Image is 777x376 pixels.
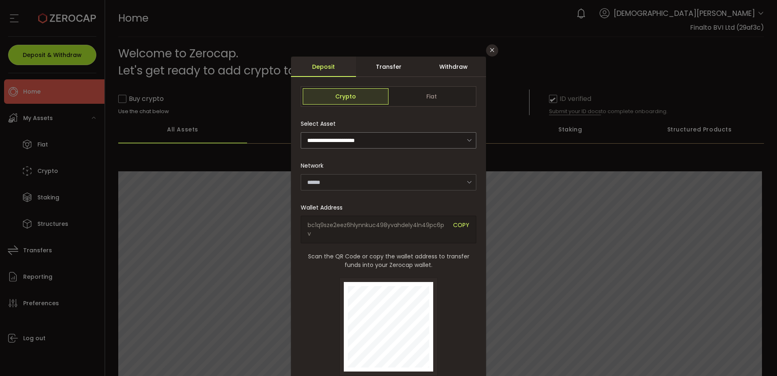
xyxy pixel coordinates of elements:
[388,88,474,105] span: Fiat
[308,221,447,238] span: bc1q9sze2eez6hlynnkuc498yvahdely4ln49pc6pv
[486,44,498,57] button: Close
[301,203,347,212] label: Wallet Address
[301,120,341,128] label: Select Asset
[356,57,421,77] div: Transfer
[453,221,469,238] span: COPY
[303,88,388,105] span: Crypto
[301,252,476,269] span: Scan the QR Code or copy the wallet address to transfer funds into your Zerocap wallet.
[736,337,777,376] iframe: Chat Widget
[301,162,328,170] label: Network
[291,57,356,77] div: Deposit
[421,57,486,77] div: Withdraw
